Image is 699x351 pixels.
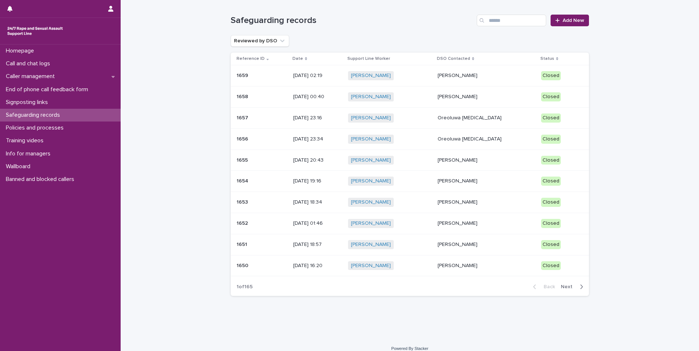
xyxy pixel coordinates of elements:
[237,156,249,163] p: 1655
[231,35,289,47] button: Reviewed by DSO
[438,136,535,142] p: Oreoluwa [MEDICAL_DATA]
[237,198,249,205] p: 1653
[231,213,589,234] tr: 16521652 [DATE] 01:46[PERSON_NAME] [PERSON_NAME]Closed
[540,55,554,63] p: Status
[293,263,342,269] p: [DATE] 16:20
[438,157,535,163] p: [PERSON_NAME]
[541,198,561,207] div: Closed
[351,220,391,227] a: [PERSON_NAME]
[437,55,470,63] p: DSO Contacted
[293,199,342,205] p: [DATE] 18:34
[541,92,561,101] div: Closed
[3,47,40,54] p: Homepage
[351,136,391,142] a: [PERSON_NAME]
[438,94,535,100] p: [PERSON_NAME]
[351,94,391,100] a: [PERSON_NAME]
[6,24,64,38] img: rhQMoQhaT3yELyF149Cw
[541,219,561,228] div: Closed
[3,137,49,144] p: Training videos
[231,65,589,86] tr: 16591659 [DATE] 02:19[PERSON_NAME] [PERSON_NAME]Closed
[438,263,535,269] p: [PERSON_NAME]
[293,136,342,142] p: [DATE] 23:34
[237,177,250,184] p: 1654
[351,157,391,163] a: [PERSON_NAME]
[351,199,391,205] a: [PERSON_NAME]
[527,283,558,290] button: Back
[3,60,56,67] p: Call and chat logs
[541,177,561,186] div: Closed
[231,150,589,171] tr: 16551655 [DATE] 20:43[PERSON_NAME] [PERSON_NAME]Closed
[237,240,249,248] p: 1651
[293,220,342,227] p: [DATE] 01:46
[3,112,66,119] p: Safeguarding records
[563,18,584,23] span: Add New
[237,261,250,269] p: 1650
[231,255,589,276] tr: 16501650 [DATE] 16:20[PERSON_NAME] [PERSON_NAME]Closed
[231,234,589,255] tr: 16511651 [DATE] 18:57[PERSON_NAME] [PERSON_NAME]Closed
[541,71,561,80] div: Closed
[231,86,589,108] tr: 16581658 [DATE] 00:40[PERSON_NAME] [PERSON_NAME]Closed
[351,263,391,269] a: [PERSON_NAME]
[438,220,535,227] p: [PERSON_NAME]
[438,178,535,184] p: [PERSON_NAME]
[231,278,258,296] p: 1 of 165
[541,156,561,165] div: Closed
[351,73,391,79] a: [PERSON_NAME]
[293,242,342,248] p: [DATE] 18:57
[558,283,589,290] button: Next
[541,240,561,249] div: Closed
[231,192,589,213] tr: 16531653 [DATE] 18:34[PERSON_NAME] [PERSON_NAME]Closed
[237,92,250,100] p: 1658
[438,199,535,205] p: [PERSON_NAME]
[3,176,80,183] p: Banned and blocked callers
[3,73,61,80] p: Caller management
[551,15,589,26] a: Add New
[3,163,36,170] p: Wallboard
[391,346,428,351] a: Powered By Stacker
[351,178,391,184] a: [PERSON_NAME]
[237,113,250,121] p: 1657
[3,150,56,157] p: Info for managers
[541,261,561,270] div: Closed
[293,157,342,163] p: [DATE] 20:43
[293,94,342,100] p: [DATE] 00:40
[438,242,535,248] p: [PERSON_NAME]
[3,124,69,131] p: Policies and processes
[237,219,249,227] p: 1652
[231,171,589,192] tr: 16541654 [DATE] 19:16[PERSON_NAME] [PERSON_NAME]Closed
[539,284,555,289] span: Back
[293,73,342,79] p: [DATE] 02:19
[3,99,54,106] p: Signposting links
[351,242,391,248] a: [PERSON_NAME]
[293,115,342,121] p: [DATE] 23:16
[231,128,589,150] tr: 16561656 [DATE] 23:34[PERSON_NAME] Oreoluwa [MEDICAL_DATA]Closed
[561,284,577,289] span: Next
[438,73,535,79] p: [PERSON_NAME]
[237,71,250,79] p: 1659
[477,15,546,26] input: Search
[292,55,303,63] p: Date
[541,113,561,123] div: Closed
[231,15,474,26] h1: Safeguarding records
[347,55,390,63] p: Support Line Worker
[3,86,94,93] p: End of phone call feedback form
[293,178,342,184] p: [DATE] 19:16
[237,55,265,63] p: Reference ID
[231,107,589,128] tr: 16571657 [DATE] 23:16[PERSON_NAME] Oreoluwa [MEDICAL_DATA]Closed
[541,135,561,144] div: Closed
[438,115,535,121] p: Oreoluwa [MEDICAL_DATA]
[351,115,391,121] a: [PERSON_NAME]
[237,135,250,142] p: 1656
